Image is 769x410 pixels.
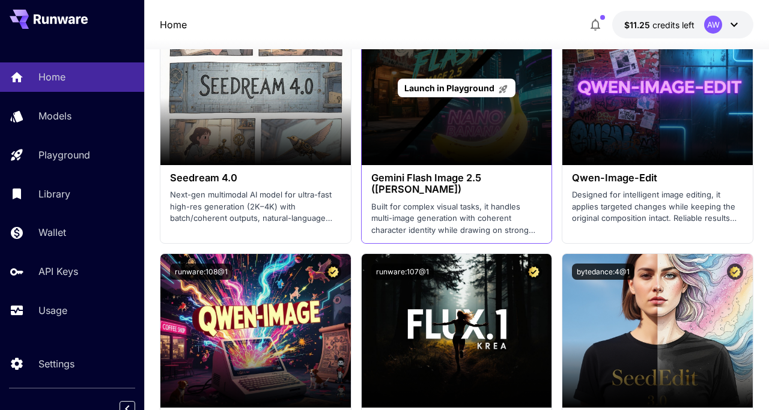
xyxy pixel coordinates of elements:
p: Playground [38,148,90,162]
button: Certified Model – Vetted for best performance and includes a commercial license. [727,264,743,280]
div: AW [704,16,722,34]
p: Home [38,70,65,84]
span: Launch in Playground [404,83,494,93]
a: Home [160,17,187,32]
img: alt [362,254,552,408]
p: Designed for intelligent image editing, it applies targeted changes while keeping the original co... [572,189,743,225]
button: Certified Model – Vetted for best performance and includes a commercial license. [325,264,341,280]
p: Next-gen multimodal AI model for ultra-fast high-res generation (2K–4K) with batch/coherent outpu... [170,189,341,225]
p: API Keys [38,264,78,279]
h3: Gemini Flash Image 2.5 ([PERSON_NAME]) [371,172,543,195]
p: Usage [38,303,67,318]
h3: Seedream 4.0 [170,172,341,184]
nav: breadcrumb [160,17,187,32]
img: alt [562,254,753,408]
button: Certified Model – Vetted for best performance and includes a commercial license. [526,264,542,280]
h3: Qwen-Image-Edit [572,172,743,184]
button: runware:107@1 [371,264,434,280]
a: Launch in Playground [398,79,515,97]
button: runware:108@1 [170,264,233,280]
div: $11.2464 [624,19,695,31]
p: Built for complex visual tasks, it handles multi-image generation with coherent character identit... [371,201,543,237]
img: alt [160,11,351,165]
p: Wallet [38,225,66,240]
span: $11.25 [624,20,652,30]
button: $11.2464AW [612,11,753,38]
button: bytedance:4@1 [572,264,634,280]
p: Settings [38,357,74,371]
img: alt [160,254,351,408]
span: credits left [652,20,695,30]
img: alt [562,11,753,165]
p: Models [38,109,71,123]
p: Library [38,187,70,201]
